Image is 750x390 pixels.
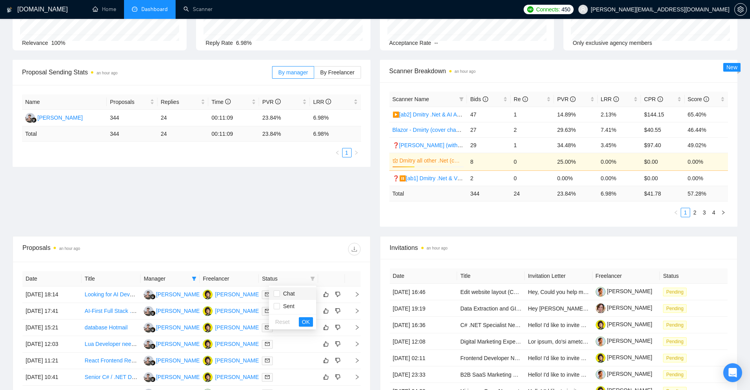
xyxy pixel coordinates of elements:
td: B2B SaaS Marketing Update: Landing Page, Email Materials & Explainer Video [457,366,525,383]
td: $ 41.78 [641,186,684,201]
span: mail [265,292,270,297]
img: DI [203,323,213,333]
span: info-circle [326,99,331,104]
td: Total [389,186,467,201]
span: LRR [601,96,619,102]
button: like [321,356,331,365]
td: 23.84 % [554,186,597,201]
td: 1 [511,107,554,122]
button: dislike [333,356,343,365]
button: dislike [333,372,343,382]
td: $40.55 [641,122,684,137]
td: 29 [467,137,510,153]
td: Looking for AI Developer or Team to Build AI Agents for Healthcare Product [81,286,141,303]
span: mail [265,309,270,313]
td: 2.13% [598,107,641,122]
li: Next Page [719,208,728,217]
a: 2 [691,208,699,217]
span: Only exclusive agency members [573,40,652,46]
span: right [721,210,726,215]
a: 1 [343,148,351,157]
li: Previous Page [333,148,342,157]
span: Pending [663,337,687,346]
td: 24 [157,126,208,142]
span: info-circle [657,96,663,102]
a: homeHome [93,6,116,13]
span: user [580,7,586,12]
div: [PERSON_NAME] [215,323,260,332]
td: 23.84% [259,110,310,126]
span: info-circle [704,96,709,102]
td: Data Extraction and GIS Mapping for Land/Zoning Search Application [457,300,525,317]
img: gigradar-bm.png [150,360,156,366]
img: RF [25,113,35,123]
img: DI [203,339,213,349]
span: info-circle [570,96,576,102]
img: gigradar-bm.png [31,117,37,123]
a: ❓⏸️[ab1] Dmitry .Net & Vue Agency (change 2.18) [393,175,519,181]
span: Chat [280,290,295,297]
td: [DATE] 16:46 [390,284,457,300]
td: [DATE] 19:19 [390,300,457,317]
button: dislike [333,290,343,299]
button: like [321,372,331,382]
a: RF[PERSON_NAME] [144,373,201,380]
button: right [352,148,361,157]
button: Reset [272,317,293,327]
a: Pending [663,322,690,328]
td: 344 [107,126,157,142]
td: 6.98 % [310,126,361,142]
a: [PERSON_NAME] [596,288,652,294]
td: 57.28 % [685,186,728,201]
td: 46.44% [685,122,728,137]
a: [PERSON_NAME] [596,338,652,344]
a: React Frontend Refactoring with UX Focus [85,357,189,364]
span: right [348,341,360,347]
td: $0.00 [641,153,684,170]
td: 00:11:09 [208,126,259,142]
button: left [671,208,681,217]
span: info-circle [275,99,281,104]
td: [DATE] 10:41 [22,369,81,386]
td: [DATE] 17:41 [22,303,81,320]
button: download [348,243,361,255]
div: [PERSON_NAME] [215,340,260,348]
span: Scanner Breakdown [389,66,728,76]
th: Manager [141,271,200,286]
td: 2 [467,170,510,186]
button: like [321,339,331,349]
td: 24 [157,110,208,126]
td: 0.00% [598,170,641,186]
span: Pending [663,304,687,313]
span: Status [262,274,307,283]
img: DI [203,290,213,299]
a: searchScanner [183,6,213,13]
a: Pending [663,371,690,377]
span: Bids [470,96,488,102]
td: [DATE] 15:21 [22,320,81,336]
td: Senior C# / .NET Developer Needed for Exciting Project [81,369,141,386]
th: Freelancer [200,271,259,286]
td: Edit website layout (CSS, JS) + chat solution. On wordpress [457,284,525,300]
a: Blazor - Dmirty (cover changed 25.03) [393,127,486,133]
span: dislike [335,341,341,347]
span: left [674,210,678,215]
span: mail [265,375,270,379]
span: filter [309,273,317,285]
a: DI[PERSON_NAME] [203,291,260,297]
a: Frontend Developer Needed for Property Maintenance Automation Project [460,355,641,361]
a: setting [734,6,747,13]
a: 3 [700,208,709,217]
td: [DATE] 23:33 [390,366,457,383]
img: gigradar-bm.png [150,311,156,316]
img: DI [203,306,213,316]
span: Connects: [536,5,560,14]
img: c1IXgsnITFhAmfhTiQJEK7OfEuP6xlth-Ct5i7FSVq6Fu1FQJwU9pJ_Gu_W3xJ5cg9 [596,303,606,313]
td: 27 [467,122,510,137]
span: Pending [663,288,687,296]
span: 100% [51,40,65,46]
th: Invitation Letter [525,268,593,284]
span: OK [302,318,310,326]
th: Freelancer [593,268,660,284]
